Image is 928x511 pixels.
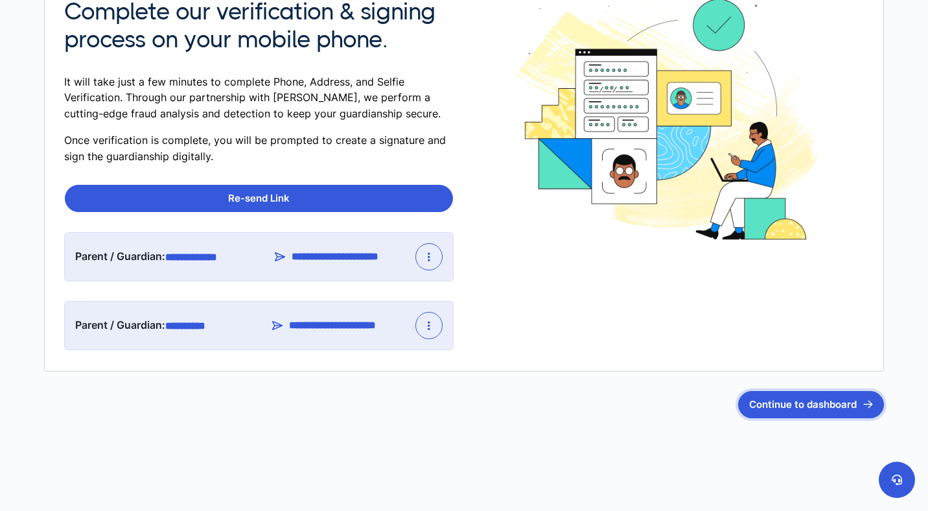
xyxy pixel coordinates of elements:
[738,391,884,418] button: Continue to dashboard
[65,185,453,212] button: Re-send Link
[64,74,454,122] p: It will take just a few minutes to complete Phone, Address, and Selfie Verification. Through our ...
[75,318,165,331] span: Parent / Guardian:
[64,132,454,165] p: Once verification is complete, you will be prompted to create a signature and sign the guardiansh...
[75,250,165,263] span: Parent / Guardian:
